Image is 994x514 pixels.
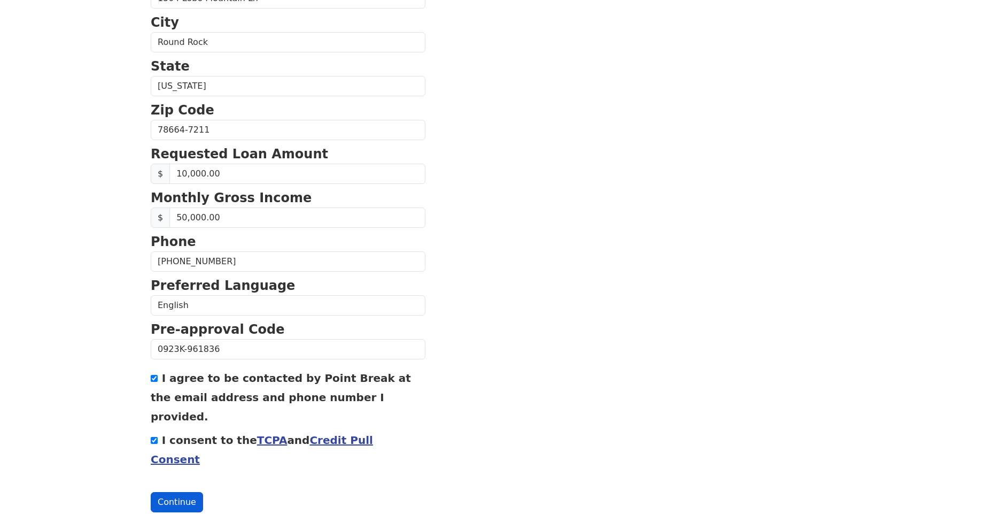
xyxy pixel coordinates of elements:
[169,164,425,184] input: Requested Loan Amount
[151,251,425,272] input: Phone
[151,208,170,228] span: $
[151,188,425,208] p: Monthly Gross Income
[151,339,425,359] input: Pre-approval Code
[151,322,285,337] strong: Pre-approval Code
[151,164,170,184] span: $
[151,278,295,293] strong: Preferred Language
[151,147,328,162] strong: Requested Loan Amount
[151,32,425,52] input: City
[151,492,203,512] button: Continue
[169,208,425,228] input: Monthly Gross Income
[151,234,196,249] strong: Phone
[151,59,190,74] strong: State
[257,434,288,447] a: TCPA
[151,15,179,30] strong: City
[151,103,214,118] strong: Zip Code
[151,372,411,423] label: I agree to be contacted by Point Break at the email address and phone number I provided.
[151,434,373,466] label: I consent to the and
[151,120,425,140] input: Zip Code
